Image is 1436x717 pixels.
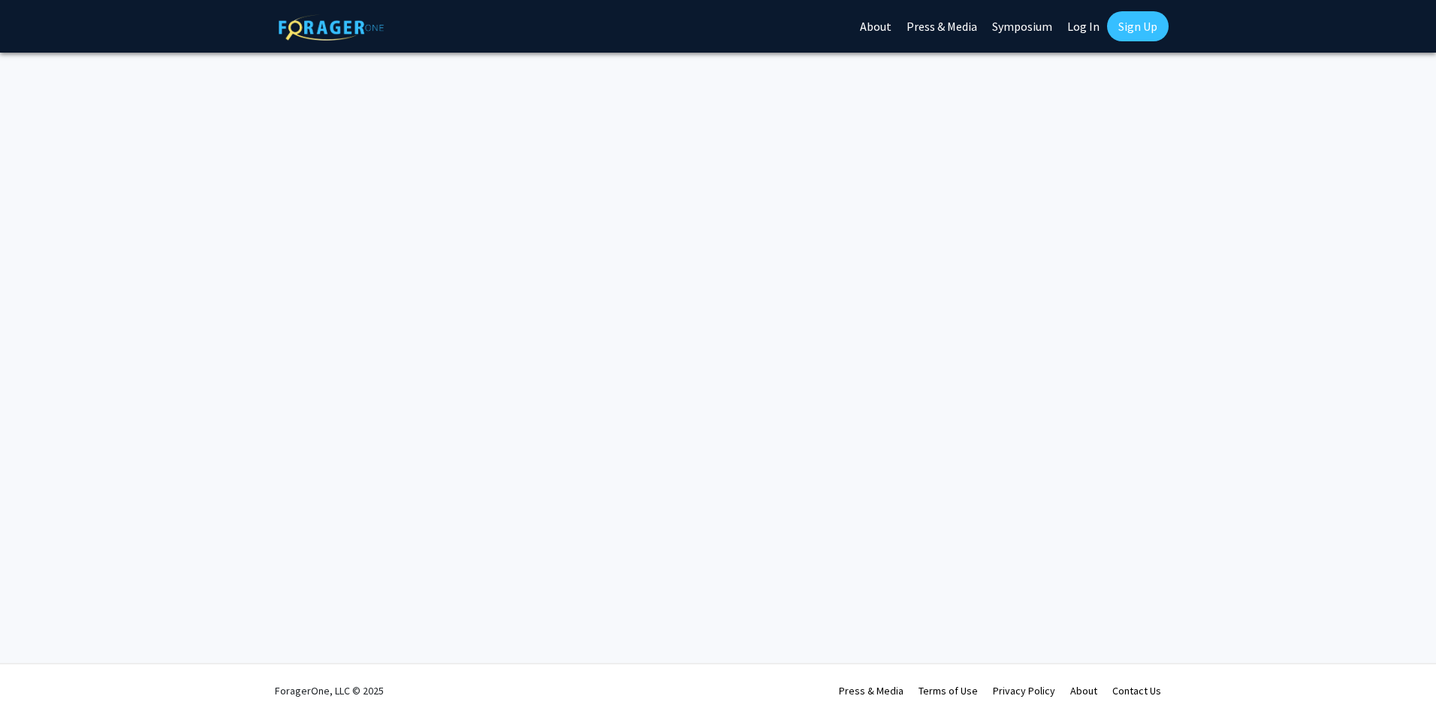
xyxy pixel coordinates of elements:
[1112,684,1161,697] a: Contact Us
[279,14,384,41] img: ForagerOne Logo
[919,684,978,697] a: Terms of Use
[1070,684,1097,697] a: About
[1107,11,1169,41] a: Sign Up
[993,684,1055,697] a: Privacy Policy
[839,684,904,697] a: Press & Media
[275,664,384,717] div: ForagerOne, LLC © 2025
